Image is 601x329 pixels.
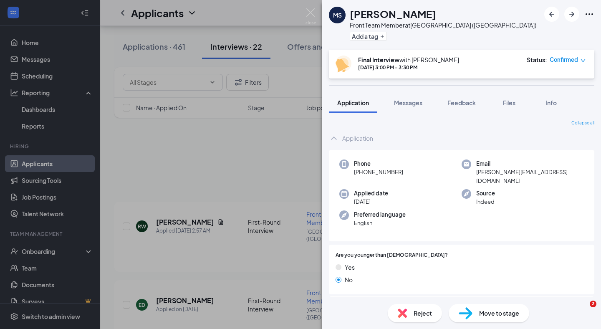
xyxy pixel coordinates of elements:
[414,309,432,318] span: Reject
[567,9,577,19] svg: ArrowRight
[545,99,557,106] span: Info
[350,32,387,40] button: PlusAdd a tag
[547,9,557,19] svg: ArrowLeftNew
[380,34,385,39] svg: Plus
[544,7,559,22] button: ArrowLeftNew
[503,99,515,106] span: Files
[345,263,355,272] span: Yes
[337,99,369,106] span: Application
[564,7,579,22] button: ArrowRight
[329,133,339,143] svg: ChevronUp
[354,189,388,197] span: Applied date
[476,168,584,185] span: [PERSON_NAME][EMAIL_ADDRESS][DOMAIN_NAME]
[354,219,406,227] span: English
[354,210,406,219] span: Preferred language
[476,159,584,168] span: Email
[590,301,596,307] span: 2
[342,134,373,142] div: Application
[333,11,342,19] div: MS
[345,275,353,284] span: No
[358,56,459,64] div: with [PERSON_NAME]
[350,21,536,29] div: Front Team Member at [GEOGRAPHIC_DATA] ([GEOGRAPHIC_DATA])
[550,56,578,64] span: Confirmed
[354,159,403,168] span: Phone
[584,9,594,19] svg: Ellipses
[476,189,495,197] span: Source
[573,301,593,321] iframe: Intercom live chat
[358,56,399,63] b: Final Interview
[354,197,388,206] span: [DATE]
[479,309,519,318] span: Move to stage
[447,99,476,106] span: Feedback
[336,251,448,259] span: Are you younger than [DEMOGRAPHIC_DATA]?
[394,99,422,106] span: Messages
[527,56,547,64] div: Status :
[358,64,459,71] div: [DATE] 3:00 PM - 3:30 PM
[571,120,594,127] span: Collapse all
[476,197,495,206] span: Indeed
[580,58,586,63] span: down
[350,7,436,21] h1: [PERSON_NAME]
[354,168,403,176] span: [PHONE_NUMBER]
